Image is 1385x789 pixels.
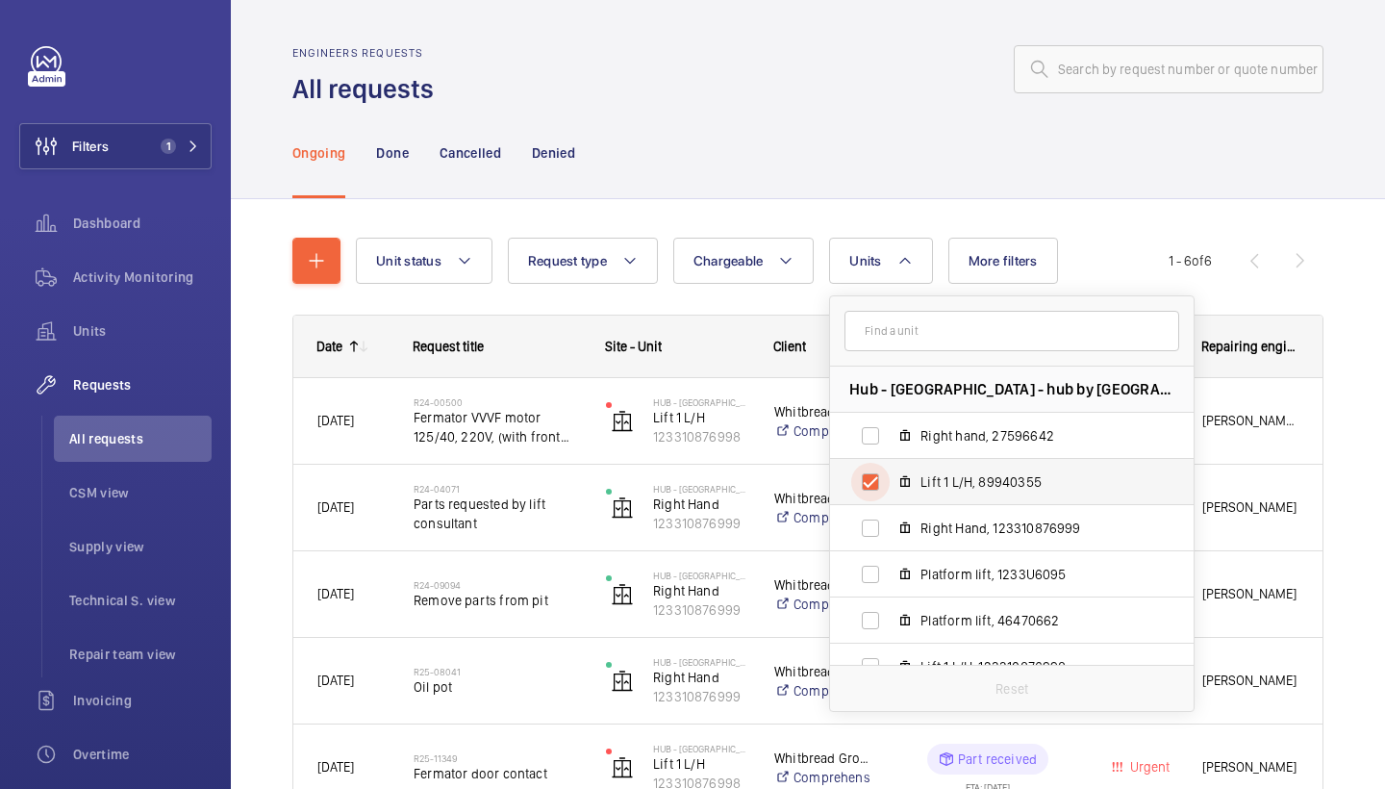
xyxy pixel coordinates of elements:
[774,402,869,421] p: Whitbread Group PLC
[414,495,581,533] span: Parts requested by lift consultant
[69,537,212,556] span: Supply view
[958,750,1037,769] p: Part received
[920,472,1144,492] span: Lift 1 L/H, 89940355
[844,311,1179,351] input: Find a unit
[653,656,749,668] p: Hub - [GEOGRAPHIC_DATA]
[73,375,212,394] span: Requests
[73,267,212,287] span: Activity Monitoring
[693,253,764,268] span: Chargeable
[653,754,749,774] p: Lift 1 L/H
[969,253,1038,268] span: More filters
[414,666,581,677] h2: R25-08041
[920,657,1144,676] span: Lift 1 L/H, 123310876998
[69,645,212,664] span: Repair team view
[920,519,1144,538] span: Right Hand, 123310876999
[72,137,109,156] span: Filters
[316,339,342,354] div: Date
[73,214,212,233] span: Dashboard
[1202,756,1298,778] span: [PERSON_NAME]
[1126,759,1170,775] span: Urgent
[73,321,212,341] span: Units
[774,595,869,614] a: Comprehensive
[317,413,354,428] span: [DATE]
[1014,45,1323,93] input: Search by request number or quote number
[414,752,581,764] h2: R25-11349
[414,677,581,697] span: Oil pot
[356,238,492,284] button: Unit status
[653,570,749,581] p: Hub - [GEOGRAPHIC_DATA]
[1192,253,1204,268] span: of
[69,429,212,448] span: All requests
[317,586,354,601] span: [DATE]
[413,339,484,354] span: Request title
[611,410,634,433] img: elevator.svg
[948,238,1058,284] button: More filters
[829,238,932,284] button: Units
[611,670,634,693] img: elevator.svg
[1169,254,1212,267] span: 1 - 6 6
[774,749,869,768] p: Whitbread Group PLC
[532,143,575,163] p: Denied
[653,495,749,514] p: Right Hand
[1202,670,1298,692] span: [PERSON_NAME]
[653,687,749,706] p: 123310876999
[73,691,212,710] span: Invoicing
[440,143,501,163] p: Cancelled
[653,483,749,495] p: Hub - [GEOGRAPHIC_DATA]
[1202,583,1298,605] span: [PERSON_NAME]
[69,591,212,610] span: Technical S. view
[995,679,1028,699] p: Reset
[414,764,581,783] span: Fermator door contact
[317,759,354,775] span: [DATE]
[1202,410,1298,432] span: [PERSON_NAME] [PERSON_NAME]
[69,483,212,502] span: CSM view
[774,489,869,508] p: Whitbread Group PLC
[528,253,607,268] span: Request type
[376,253,441,268] span: Unit status
[292,71,445,107] h1: All requests
[774,508,869,527] a: Comprehensive
[1202,496,1298,519] span: [PERSON_NAME]
[774,681,869,700] a: Comprehensive
[508,238,658,284] button: Request type
[414,408,581,446] span: Fermator VVVF motor 125/40, 220V, (with front mounting system). 603510890 @£327.95
[653,408,749,427] p: Lift 1 L/H
[920,611,1144,630] span: Platform lift, 46470662
[920,565,1144,584] span: Platform lift, 1233U6095
[605,339,662,354] span: Site - Unit
[611,496,634,520] img: elevator.svg
[920,426,1144,445] span: Right hand, 27596642
[611,583,634,606] img: elevator.svg
[849,379,1174,399] span: Hub - [GEOGRAPHIC_DATA] - hub by [GEOGRAPHIC_DATA] [GEOGRAPHIC_DATA]
[292,46,445,60] h2: Engineers requests
[292,143,345,163] p: Ongoing
[414,396,581,408] h2: R24-00500
[611,756,634,779] img: elevator.svg
[673,238,815,284] button: Chargeable
[653,396,749,408] p: Hub - [GEOGRAPHIC_DATA]
[653,668,749,687] p: Right Hand
[653,514,749,533] p: 123310876999
[653,581,749,600] p: Right Hand
[317,673,354,688] span: [DATE]
[774,662,869,681] p: Whitbread Group PLC
[773,339,806,354] span: Client
[414,483,581,495] h2: R24-04071
[161,139,176,154] span: 1
[73,745,212,764] span: Overtime
[774,421,869,441] a: Comprehensive
[317,499,354,515] span: [DATE]
[414,579,581,591] h2: R24-09094
[653,427,749,446] p: 123310876998
[1201,339,1299,354] span: Repairing engineer
[653,600,749,620] p: 123310876999
[376,143,408,163] p: Done
[19,123,212,169] button: Filters1
[414,591,581,610] span: Remove parts from pit
[774,575,869,595] p: Whitbread Group PLC
[774,768,869,787] a: Comprehensive
[849,253,881,268] span: Units
[653,743,749,754] p: Hub - [GEOGRAPHIC_DATA]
